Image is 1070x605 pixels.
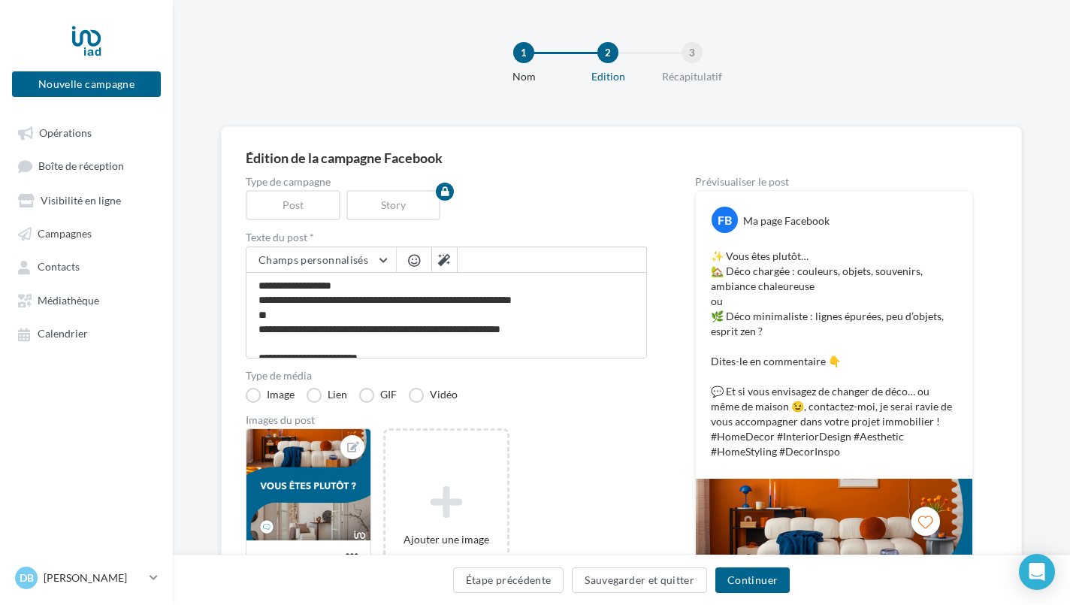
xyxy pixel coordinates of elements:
[476,69,572,84] div: Nom
[12,564,161,592] a: DB [PERSON_NAME]
[359,388,397,403] label: GIF
[743,213,830,228] div: Ma page Facebook
[9,219,164,247] a: Campagnes
[682,42,703,63] div: 3
[39,126,92,139] span: Opérations
[513,42,534,63] div: 1
[307,388,347,403] label: Lien
[38,294,99,307] span: Médiathèque
[258,253,368,266] span: Champs personnalisés
[9,286,164,313] a: Médiathèque
[38,328,88,340] span: Calendrier
[258,551,338,599] div: post_1.1_vous_êtes_plutôt_décora...
[20,570,34,585] span: DB
[246,177,647,187] label: Type de campagne
[695,177,973,187] div: Prévisualiser le post
[712,207,738,233] div: FB
[711,249,957,459] p: ✨ Vous êtes plutôt… 🏡 Déco chargée : couleurs, objets, souvenirs, ambiance chaleureuse ou 🌿 Déco ...
[246,388,295,403] label: Image
[644,69,740,84] div: Récapitulatif
[715,567,790,593] button: Continuer
[453,567,564,593] button: Étape précédente
[246,232,647,243] label: Texte du post *
[9,319,164,346] a: Calendrier
[597,42,618,63] div: 2
[246,151,997,165] div: Édition de la campagne Facebook
[246,247,396,273] button: Champs personnalisés
[9,119,164,146] a: Opérations
[560,69,656,84] div: Edition
[572,567,707,593] button: Sauvegarder et quitter
[246,415,647,425] div: Images du post
[38,227,92,240] span: Campagnes
[38,160,124,173] span: Boîte de réception
[246,371,647,381] label: Type de média
[12,71,161,97] button: Nouvelle campagne
[9,152,164,180] a: Boîte de réception
[44,570,144,585] p: [PERSON_NAME]
[38,261,80,274] span: Contacts
[9,186,164,213] a: Visibilité en ligne
[1019,554,1055,590] div: Open Intercom Messenger
[41,194,121,207] span: Visibilité en ligne
[9,253,164,280] a: Contacts
[409,388,458,403] label: Vidéo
